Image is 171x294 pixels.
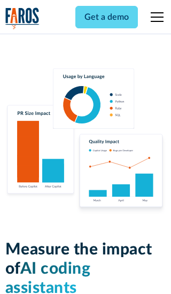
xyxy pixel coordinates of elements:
[5,7,40,29] a: home
[75,6,138,28] a: Get a demo
[144,4,166,30] div: menu
[5,68,166,214] img: Charts tracking GitHub Copilot's usage and impact on velocity and quality
[5,7,40,29] img: Logo of the analytics and reporting company Faros.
